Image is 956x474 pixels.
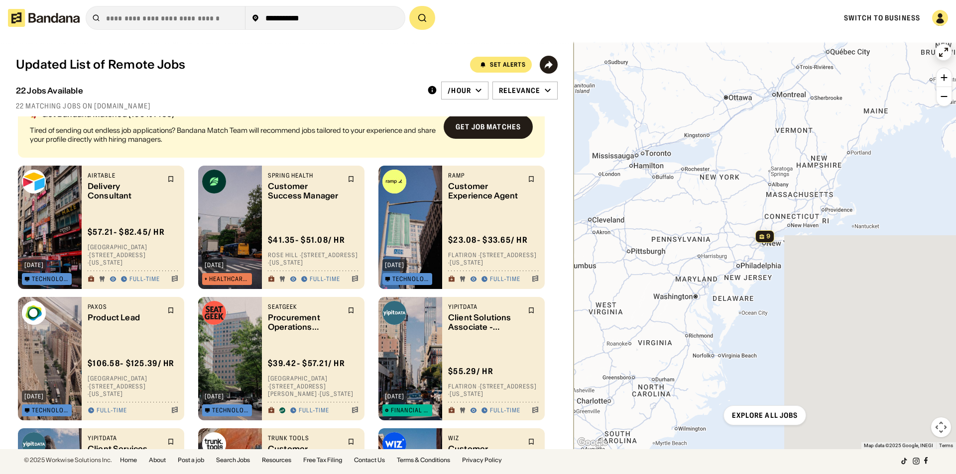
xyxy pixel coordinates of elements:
div: [GEOGRAPHIC_DATA] · [STREET_ADDRESS] · [US_STATE] [88,375,178,398]
a: Terms (opens in new tab) [939,443,953,448]
a: About [149,457,166,463]
button: Map camera controls [931,417,951,437]
div: /hour [448,86,471,95]
div: Product Lead [88,313,161,322]
div: Flatiron · [STREET_ADDRESS] · [US_STATE] [448,382,539,398]
img: SeatGeek logo [202,301,226,325]
img: YipitData logo [22,432,46,456]
div: Full-time [129,276,160,284]
img: Airtable logo [22,170,46,193]
div: $ 55.29 / hr [448,366,493,377]
img: Trunk Tools logo [202,432,226,456]
img: Spring Health logo [202,170,226,193]
a: Post a job [178,457,204,463]
div: Delivery Consultant [88,182,161,200]
div: Full-time [97,407,127,415]
div: Customer Success Manager [268,444,342,463]
div: [GEOGRAPHIC_DATA] · [STREET_ADDRESS][PERSON_NAME] · [US_STATE] [268,375,358,398]
img: Bandana logotype [8,9,80,27]
div: grid [16,116,557,449]
div: [DATE] [385,393,404,399]
div: Client Solutions Associate - Corporate [448,313,522,332]
div: YipitData [88,434,161,442]
a: Resources [262,457,291,463]
div: Healthcare & Mental Health [209,276,249,282]
div: Technology [32,407,69,413]
a: Contact Us [354,457,385,463]
div: Customer Success Manager [268,182,342,200]
a: Terms & Conditions [397,457,450,463]
div: Technology [32,276,69,282]
div: Full-time [490,276,520,284]
div: Tired of sending out endless job applications? Bandana Match Team will recommend jobs tailored to... [30,126,436,144]
a: Privacy Policy [462,457,502,463]
div: Set Alerts [490,62,526,68]
div: Explore all jobs [732,412,798,419]
img: Wiz logo [382,432,406,456]
div: [DATE] [385,262,404,268]
div: Client Services Associate - Corporate [88,444,161,463]
div: $ 23.08 - $33.65 / hr [448,235,528,245]
div: [DATE] [205,262,224,268]
div: Customer Experience Agent [448,182,522,200]
a: Home [120,457,137,463]
div: Procurement Operations Analyst [268,313,342,332]
div: [GEOGRAPHIC_DATA] · [STREET_ADDRESS] · [US_STATE] [88,244,178,267]
div: Flatiron · [STREET_ADDRESS] · [US_STATE] [448,251,539,267]
div: Technology [212,407,249,413]
div: Customer Assurance Analyst [448,444,522,463]
div: Ramp [448,172,522,180]
img: Ramp logo [382,170,406,193]
div: SeatGeek [268,303,342,311]
div: $ 57.21 - $82.45 / hr [88,227,165,238]
div: Financial Services [391,407,430,413]
div: Spring Health [268,172,342,180]
div: Full-time [490,407,520,415]
div: Updated List of Remote Jobs [16,58,185,72]
div: Airtable [88,172,161,180]
a: Switch to Business [844,13,920,22]
div: Rose Hill · [STREET_ADDRESS] · [US_STATE] [268,251,358,267]
div: $ 41.35 - $51.08 / hr [268,235,345,245]
img: Paxos logo [22,301,46,325]
div: Trunk Tools [268,434,342,442]
div: [DATE] [205,393,224,399]
div: YipitData [448,303,522,311]
div: $ 39.42 - $57.21 / hr [268,359,345,369]
div: Get job matches [456,123,521,130]
div: 22 matching jobs on [DOMAIN_NAME] [16,101,558,110]
div: Technology [392,276,430,282]
div: Relevance [499,86,540,95]
a: Free Tax Filing [303,457,342,463]
div: Full-time [299,407,329,415]
a: Open this area in Google Maps (opens a new window) [576,436,609,449]
div: [DATE] [24,393,44,399]
div: Wiz [448,434,522,442]
div: 🚀 Get Bandana Matched (100% Free) [30,110,436,118]
span: 9 [766,232,770,241]
div: $ 106.58 - $125.39 / hr [88,359,175,369]
img: Google [576,436,609,449]
div: Full-time [310,276,340,284]
div: 22 Jobs Available [16,86,83,95]
div: Paxos [88,303,161,311]
a: Search Jobs [216,457,250,463]
img: YipitData logo [382,301,406,325]
div: © 2025 Workwise Solutions Inc. [24,457,112,463]
div: [DATE] [24,262,44,268]
span: Map data ©2025 Google, INEGI [864,443,933,448]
